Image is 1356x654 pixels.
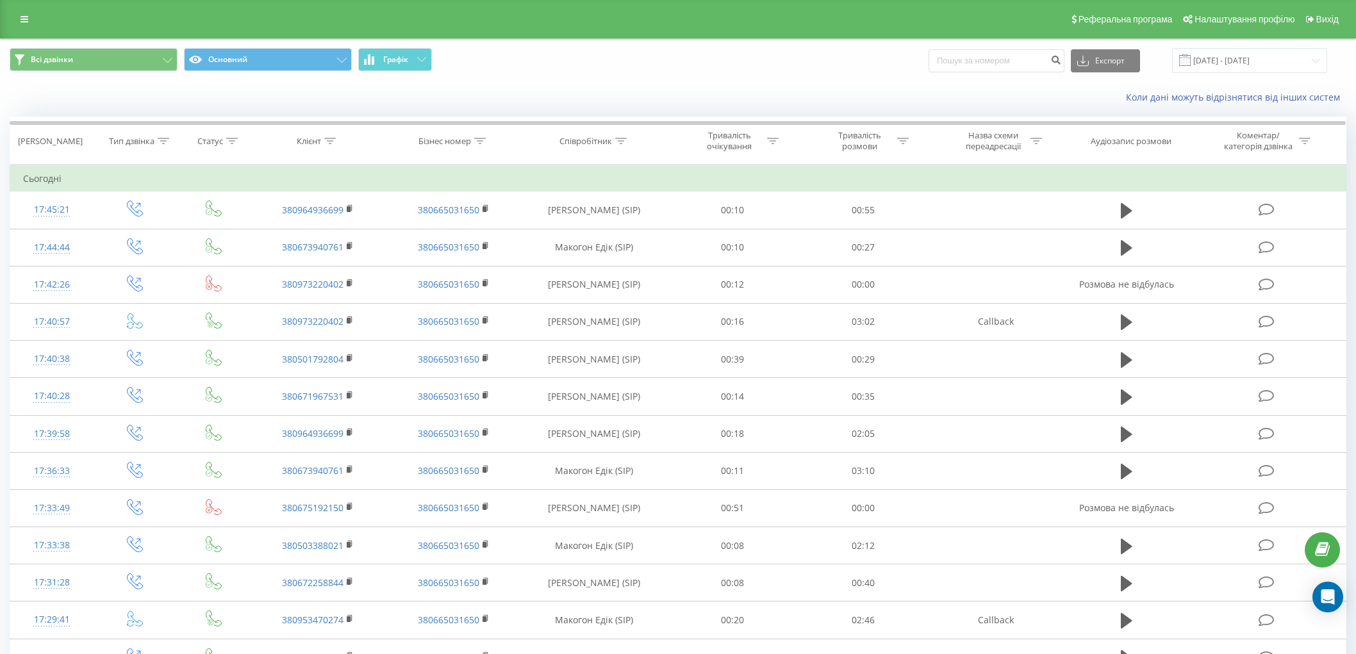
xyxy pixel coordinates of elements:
a: 380665031650 [418,502,479,514]
div: 17:44:44 [23,235,81,260]
a: 380665031650 [418,576,479,589]
span: Графік [383,55,408,64]
a: 380501792804 [282,353,343,365]
td: 00:10 [667,192,798,229]
td: 00:55 [798,192,929,229]
td: Макогон Едік (SIP) [521,452,667,489]
div: 17:36:33 [23,459,81,484]
td: 00:16 [667,303,798,340]
a: 380665031650 [418,278,479,290]
div: 17:40:57 [23,309,81,334]
div: Назва схеми переадресації [959,130,1027,152]
td: 00:40 [798,564,929,601]
div: Тривалість очікування [695,130,764,152]
td: 00:51 [667,489,798,527]
td: 00:00 [798,266,929,303]
td: 00:14 [667,378,798,415]
a: 380671967531 [282,390,343,402]
span: Розмова не відбулась [1079,278,1174,290]
div: Коментар/категорія дзвінка [1221,130,1296,152]
td: [PERSON_NAME] (SIP) [521,489,667,527]
div: Тривалість розмови [825,130,894,152]
td: Макогон Едік (SIP) [521,527,667,564]
td: 00:35 [798,378,929,415]
td: 02:12 [798,527,929,564]
div: 17:45:21 [23,197,81,222]
a: 380973220402 [282,278,343,290]
td: 00:08 [667,564,798,601]
button: Експорт [1071,49,1140,72]
td: [PERSON_NAME] (SIP) [521,378,667,415]
button: Всі дзвінки [10,48,178,71]
a: 380673940761 [282,241,343,253]
a: 380503388021 [282,539,343,552]
div: 17:40:28 [23,384,81,409]
span: Розмова не відбулась [1079,502,1174,514]
td: [PERSON_NAME] (SIP) [521,341,667,378]
div: [PERSON_NAME] [18,136,83,147]
div: Співробітник [559,136,612,147]
div: 17:33:49 [23,496,81,521]
a: 380665031650 [418,427,479,439]
a: 380673940761 [282,464,343,477]
td: Макогон Едік (SIP) [521,601,667,639]
td: 02:05 [798,415,929,452]
a: 380665031650 [418,539,479,552]
div: 17:33:38 [23,533,81,558]
td: 00:11 [667,452,798,489]
a: 380964936699 [282,204,343,216]
div: Аудіозапис розмови [1091,136,1171,147]
td: 00:12 [667,266,798,303]
td: Сьогодні [10,166,1346,192]
span: Налаштування профілю [1195,14,1294,24]
a: 380665031650 [418,315,479,327]
input: Пошук за номером [929,49,1064,72]
td: 00:29 [798,341,929,378]
div: 17:29:41 [23,607,81,632]
td: [PERSON_NAME] (SIP) [521,192,667,229]
button: Основний [184,48,352,71]
td: Callback [929,601,1064,639]
div: 17:39:58 [23,421,81,446]
a: 380665031650 [418,464,479,477]
a: 380672258844 [282,576,343,589]
div: Бізнес номер [418,136,471,147]
td: [PERSON_NAME] (SIP) [521,564,667,601]
td: 00:27 [798,229,929,266]
td: [PERSON_NAME] (SIP) [521,266,667,303]
span: Вихід [1316,14,1339,24]
a: 380665031650 [418,353,479,365]
td: [PERSON_NAME] (SIP) [521,303,667,340]
a: 380665031650 [418,241,479,253]
a: Коли дані можуть відрізнятися вiд інших систем [1126,91,1346,103]
td: 00:18 [667,415,798,452]
td: Макогон Едік (SIP) [521,229,667,266]
a: 380665031650 [418,204,479,216]
a: 380675192150 [282,502,343,514]
div: Тип дзвінка [109,136,154,147]
a: 380973220402 [282,315,343,327]
td: 00:39 [667,341,798,378]
a: 380665031650 [418,390,479,402]
td: 00:08 [667,527,798,564]
a: 380953470274 [282,614,343,626]
td: 03:10 [798,452,929,489]
div: Open Intercom Messenger [1312,582,1343,612]
div: 17:40:38 [23,347,81,372]
div: 17:42:26 [23,272,81,297]
td: 00:00 [798,489,929,527]
button: Графік [358,48,432,71]
td: 03:02 [798,303,929,340]
div: 17:31:28 [23,570,81,595]
td: 00:20 [667,601,798,639]
td: 00:10 [667,229,798,266]
td: 02:46 [798,601,929,639]
td: [PERSON_NAME] (SIP) [521,415,667,452]
div: Клієнт [297,136,321,147]
td: Callback [929,303,1064,340]
a: 380665031650 [418,614,479,626]
span: Реферальна програма [1079,14,1173,24]
a: 380964936699 [282,427,343,439]
div: Статус [197,136,223,147]
span: Всі дзвінки [31,54,73,65]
